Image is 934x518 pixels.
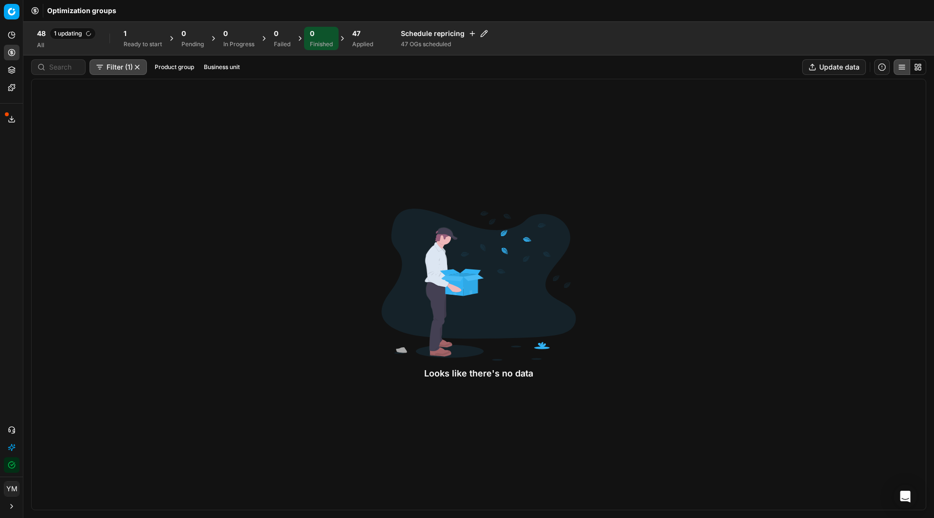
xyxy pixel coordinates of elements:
[802,59,866,75] button: Update data
[181,40,204,48] div: Pending
[310,40,333,48] div: Finished
[37,41,96,49] div: All
[50,28,96,39] span: 1 updating
[4,481,19,497] button: YM
[49,62,79,72] input: Search
[352,40,373,48] div: Applied
[124,40,162,48] div: Ready to start
[124,29,126,38] span: 1
[401,40,488,48] div: 47 OGs scheduled
[223,40,254,48] div: In Progress
[37,29,46,38] span: 48
[181,29,186,38] span: 0
[90,59,147,75] button: Filter (1)
[381,367,576,380] div: Looks like there's no data
[274,40,290,48] div: Failed
[310,29,314,38] span: 0
[352,29,360,38] span: 47
[47,6,116,16] span: Optimization groups
[894,485,917,508] div: Open Intercom Messenger
[223,29,228,38] span: 0
[200,61,244,73] button: Business unit
[4,482,19,496] span: YM
[274,29,278,38] span: 0
[151,61,198,73] button: Product group
[401,29,488,38] h4: Schedule repricing
[47,6,116,16] nav: breadcrumb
